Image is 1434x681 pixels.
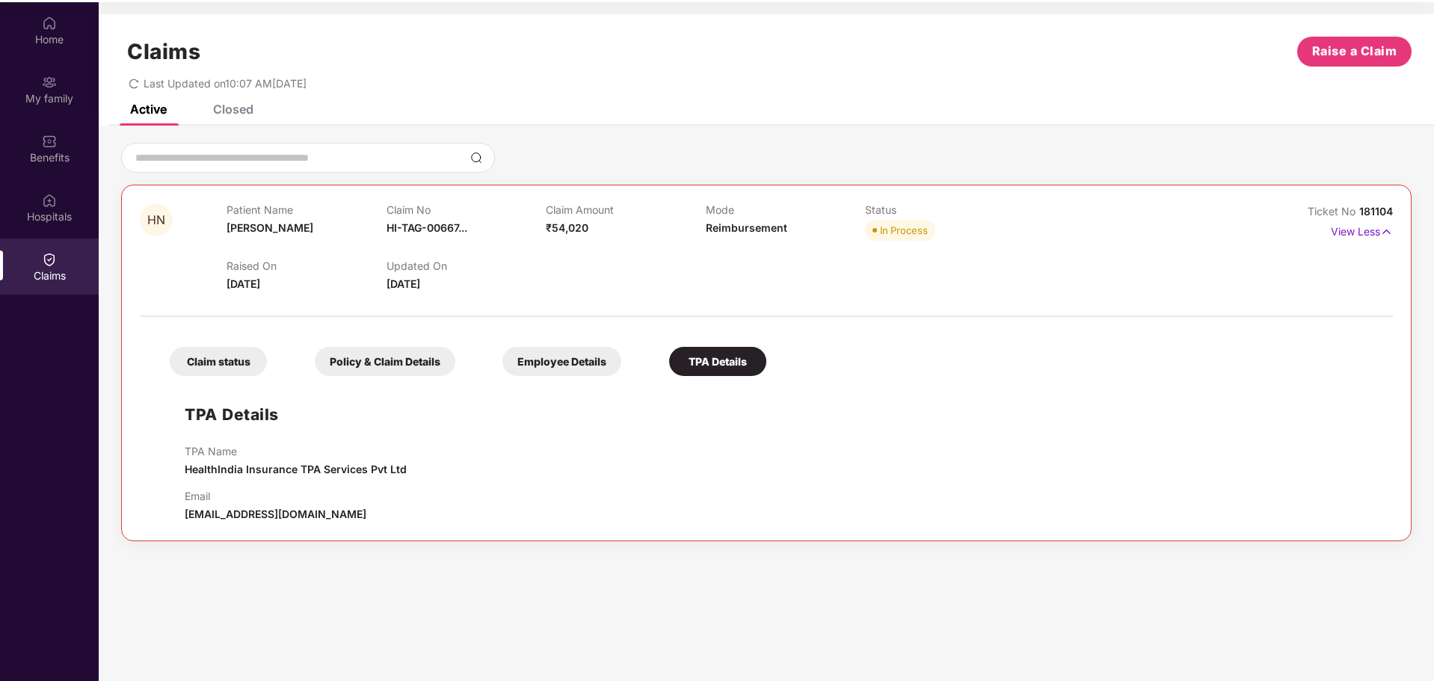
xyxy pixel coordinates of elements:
span: Last Updated on 10:07 AM[DATE] [144,77,307,90]
span: HI-TAG-00667... [387,221,467,234]
div: In Process [880,223,928,238]
div: Employee Details [502,347,621,376]
img: svg+xml;base64,PHN2ZyB3aWR0aD0iMjAiIGhlaWdodD0iMjAiIHZpZXdCb3g9IjAgMCAyMCAyMCIgZmlsbD0ibm9uZSIgeG... [42,75,57,90]
div: TPA Details [669,347,766,376]
img: svg+xml;base64,PHN2ZyBpZD0iSG9tZSIgeG1sbnM9Imh0dHA6Ly93d3cudzMub3JnLzIwMDAvc3ZnIiB3aWR0aD0iMjAiIG... [42,16,57,31]
span: [DATE] [227,277,260,290]
span: Ticket No [1308,205,1359,218]
p: Patient Name [227,203,386,216]
p: Status [865,203,1024,216]
p: Claim No [387,203,546,216]
p: Raised On [227,259,386,272]
p: Mode [706,203,865,216]
h1: Claims [127,39,200,64]
span: HN [147,214,165,227]
span: Reimbursement [706,221,787,234]
span: [DATE] [387,277,420,290]
span: [EMAIL_ADDRESS][DOMAIN_NAME] [185,508,366,520]
div: Claim status [170,347,267,376]
h1: TPA Details [185,402,279,427]
p: Email [185,490,366,502]
div: Policy & Claim Details [315,347,455,376]
p: Claim Amount [546,203,705,216]
span: ₹54,020 [546,221,588,234]
img: svg+xml;base64,PHN2ZyBpZD0iSG9zcGl0YWxzIiB4bWxucz0iaHR0cDovL3d3dy53My5vcmcvMjAwMC9zdmciIHdpZHRoPS... [42,193,57,208]
img: svg+xml;base64,PHN2ZyB4bWxucz0iaHR0cDovL3d3dy53My5vcmcvMjAwMC9zdmciIHdpZHRoPSIxNyIgaGVpZ2h0PSIxNy... [1380,224,1393,240]
button: Raise a Claim [1297,37,1412,67]
p: Updated On [387,259,546,272]
img: svg+xml;base64,PHN2ZyBpZD0iU2VhcmNoLTMyeDMyIiB4bWxucz0iaHR0cDovL3d3dy53My5vcmcvMjAwMC9zdmciIHdpZH... [470,152,482,164]
span: redo [129,77,139,90]
span: 181104 [1359,205,1393,218]
span: [PERSON_NAME] [227,221,313,234]
img: svg+xml;base64,PHN2ZyBpZD0iQmVuZWZpdHMiIHhtbG5zPSJodHRwOi8vd3d3LnczLm9yZy8yMDAwL3N2ZyIgd2lkdGg9Ij... [42,134,57,149]
div: Closed [213,102,253,117]
span: Raise a Claim [1312,42,1397,61]
p: TPA Name [185,445,407,457]
img: svg+xml;base64,PHN2ZyBpZD0iQ2xhaW0iIHhtbG5zPSJodHRwOi8vd3d3LnczLm9yZy8yMDAwL3N2ZyIgd2lkdGg9IjIwIi... [42,252,57,267]
span: HealthIndia Insurance TPA Services Pvt Ltd [185,463,407,475]
p: View Less [1331,220,1393,240]
div: Active [130,102,167,117]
